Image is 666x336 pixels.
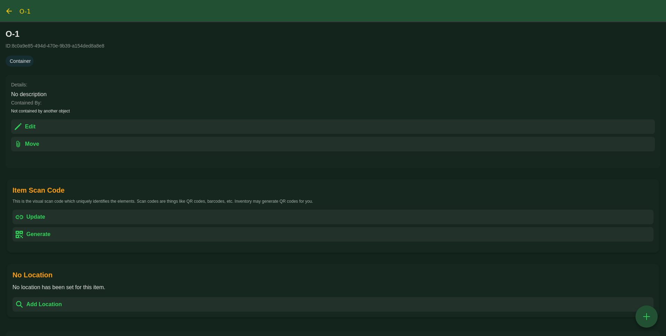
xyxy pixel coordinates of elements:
div: Contained By: [11,99,655,107]
a: search, back [4,6,14,16]
div: Not contained by another object [11,108,655,114]
button: add [635,305,658,328]
div: Container [10,57,31,65]
div:  [15,230,24,239]
span: No location has been set for this item. [12,284,105,290]
div: Edit [25,123,35,131]
div:  [14,122,22,131]
div: Details: [11,81,655,89]
div: Add Location [26,300,62,309]
div:  [15,300,24,309]
div: No Location [12,269,53,280]
div: Move [25,140,39,148]
div: ID: 8c0a9e85-494d-470e-9b39-a154ded8a8e8 [6,42,660,50]
div: This is the visual scan code which uniquely identifies the elements. Scan codes are things like Q... [12,199,654,204]
div:  [15,212,24,221]
div: O-1 [6,28,660,40]
div: No description [11,90,655,99]
div: Update [26,213,45,221]
h1: O-1 [19,8,31,15]
div:  [14,140,22,149]
div:  [641,311,652,323]
div: Item Scan Code [12,185,65,196]
div: Generate [26,230,50,238]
